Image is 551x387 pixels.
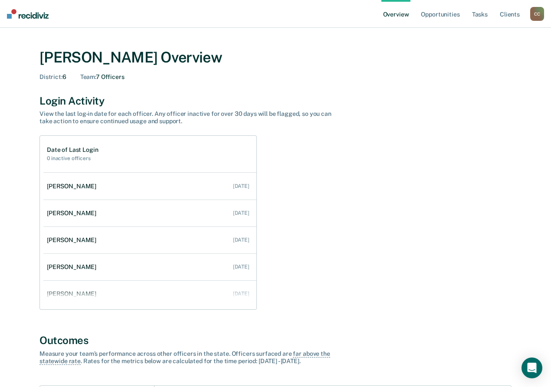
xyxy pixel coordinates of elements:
div: [DATE] [233,237,249,243]
a: [PERSON_NAME] [DATE] [43,282,256,306]
div: [DATE] [233,291,249,297]
button: CC [530,7,544,21]
div: Measure your team’s performance across other officer s in the state. Officer s surfaced are . Rat... [39,350,343,365]
div: [DATE] [233,210,249,216]
div: [DATE] [233,183,249,189]
h2: 0 inactive officers [47,155,98,161]
div: Open Intercom Messenger [521,357,542,378]
div: 6 [39,73,66,81]
h1: Date of Last Login [47,146,98,154]
div: [PERSON_NAME] [47,263,100,271]
div: View the last log-in date for each officer. Any officer inactive for over 30 days will be flagged... [39,110,343,125]
span: District : [39,73,62,80]
a: [PERSON_NAME] [DATE] [43,174,256,199]
span: far above the statewide rate [39,350,330,365]
div: [DATE] [233,264,249,270]
div: [PERSON_NAME] [47,290,100,298]
a: [PERSON_NAME] [DATE] [43,228,256,253]
img: Recidiviz [7,9,49,19]
div: 7 Officers [80,73,125,81]
div: C C [530,7,544,21]
div: [PERSON_NAME] Overview [39,49,512,66]
div: [PERSON_NAME] [47,236,100,244]
div: Outcomes [39,334,512,347]
span: Team : [80,73,96,80]
div: Loading data... [255,134,296,141]
a: [PERSON_NAME] [DATE] [43,255,256,279]
div: [PERSON_NAME] [47,183,100,190]
a: [PERSON_NAME] [DATE] [43,201,256,226]
div: [PERSON_NAME] [47,210,100,217]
